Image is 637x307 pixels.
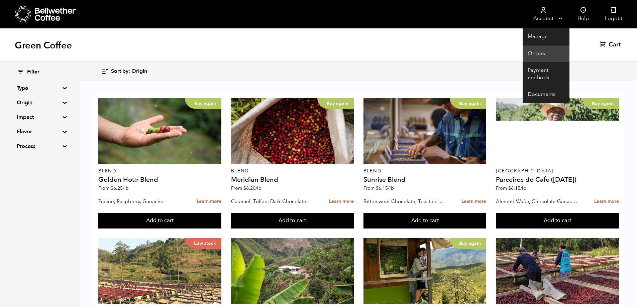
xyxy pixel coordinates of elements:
a: Buy again [363,238,487,304]
span: From [496,185,526,191]
button: Add to cart [98,213,221,228]
h4: Sunrise Blend [363,176,487,183]
a: Documents [523,86,569,103]
span: $ [508,185,511,191]
p: Low stock [185,238,221,249]
span: From [98,185,129,191]
a: Buy again [231,98,354,164]
span: Cart [609,41,621,49]
a: Buy again [363,98,487,164]
summary: Impact [17,113,63,121]
button: Add to cart [496,213,619,228]
summary: Origin [17,99,63,107]
span: $ [111,185,113,191]
span: /lb [520,185,526,191]
span: $ [243,185,246,191]
span: Filter [27,68,39,76]
p: Praline, Raspberry, Ganache [98,196,182,206]
span: /lb [123,185,129,191]
button: Add to cart [231,213,354,228]
bdi: 6.25 [111,185,129,191]
p: Buy again [450,238,486,249]
p: Buy again [317,98,354,109]
h4: Parceiros do Cafe ([DATE]) [496,176,619,183]
h1: Green Coffee [15,39,72,51]
a: Learn more [461,194,486,209]
a: Manage [523,28,569,45]
p: Almond Wafer, Chocolate Ganache, Bing Cherry [496,196,579,206]
bdi: 6.15 [508,185,526,191]
p: Blend [231,169,354,173]
a: Buy again [496,98,619,164]
p: Blend [363,169,487,173]
p: Caramel, Toffee, Dark Chocolate [231,196,315,206]
a: Low stock [98,238,221,304]
span: From [231,185,261,191]
button: Sort by: Origin [101,63,147,79]
p: Bittersweet Chocolate, Toasted Marshmallow, Candied Orange, Praline [363,196,447,206]
span: /lb [255,185,261,191]
a: Learn more [594,194,619,209]
bdi: 6.15 [376,185,394,191]
h4: Meridian Blend [231,176,354,183]
a: Orders [523,45,569,62]
summary: Flavor [17,128,63,136]
p: Buy again [450,98,486,109]
a: Buy again [98,98,221,164]
span: Sort by: Origin [111,68,147,75]
bdi: 6.20 [243,185,261,191]
p: Buy again [185,98,221,109]
p: Blend [98,169,221,173]
a: Learn more [197,194,221,209]
summary: Process [17,142,63,150]
p: Buy again [582,98,619,109]
p: [GEOGRAPHIC_DATA] [496,169,619,173]
a: Cart [600,41,622,49]
span: /lb [388,185,394,191]
summary: Type [17,84,63,92]
a: Payment methods [523,62,569,86]
span: From [363,185,394,191]
span: $ [376,185,379,191]
a: Learn more [329,194,354,209]
button: Add to cart [363,213,487,228]
h4: Golden Hour Blend [98,176,221,183]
